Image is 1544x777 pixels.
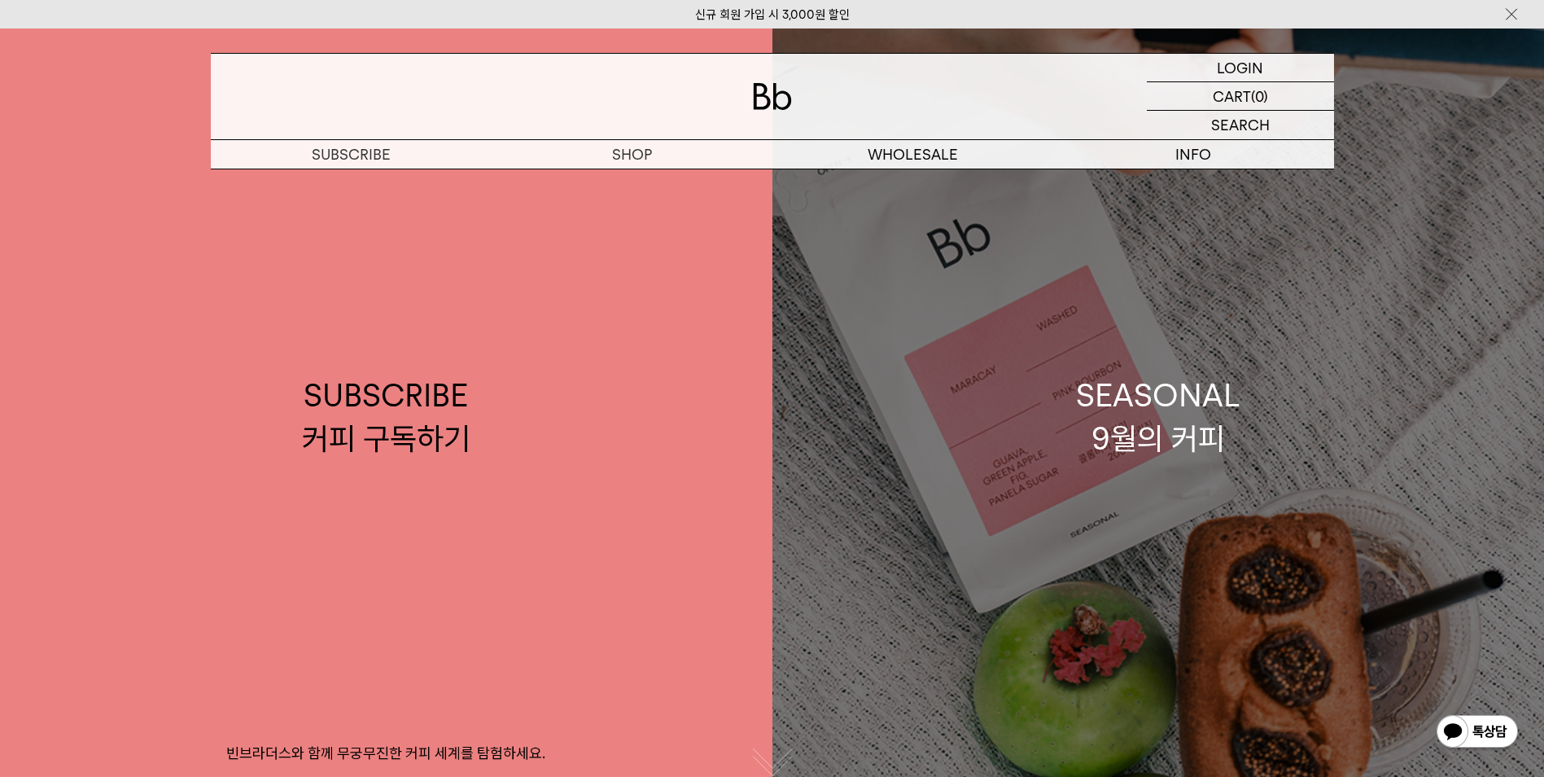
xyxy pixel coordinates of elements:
[211,140,492,169] a: SUBSCRIBE
[1213,82,1251,110] p: CART
[302,374,470,460] div: SUBSCRIBE 커피 구독하기
[1217,54,1263,81] p: LOGIN
[1211,111,1270,139] p: SEARCH
[492,140,772,169] a: SHOP
[1435,713,1520,753] img: 카카오톡 채널 1:1 채팅 버튼
[753,83,792,110] img: 로고
[1076,374,1240,460] div: SEASONAL 9월의 커피
[695,7,850,22] a: 신규 회원 가입 시 3,000원 할인
[772,140,1053,169] p: WHOLESALE
[1147,82,1334,111] a: CART (0)
[1147,54,1334,82] a: LOGIN
[1053,140,1334,169] p: INFO
[1251,82,1268,110] p: (0)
